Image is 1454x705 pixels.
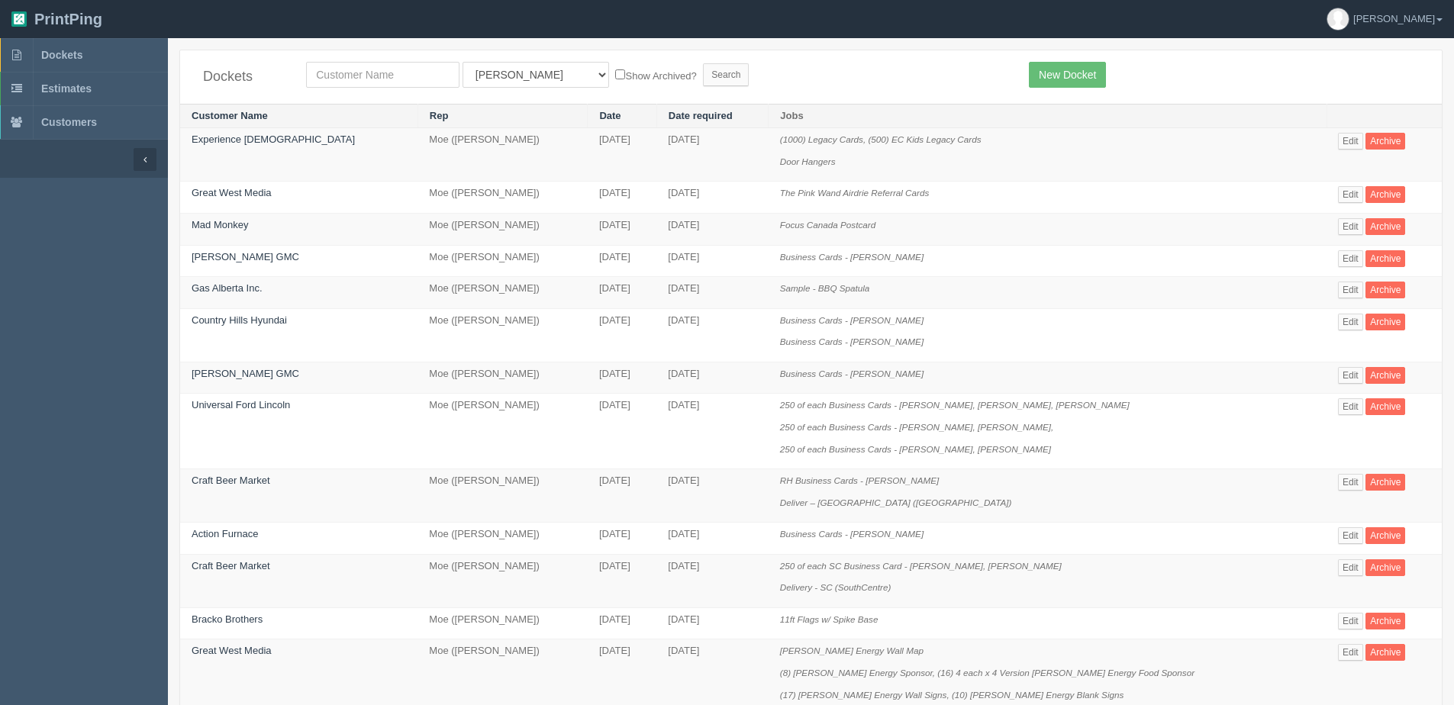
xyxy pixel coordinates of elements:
td: [DATE] [656,245,768,277]
td: [DATE] [588,554,656,607]
a: Archive [1365,367,1405,384]
td: [DATE] [656,182,768,214]
a: Mad Monkey [192,219,248,230]
a: Date [599,110,621,121]
a: Great West Media [192,645,272,656]
a: Edit [1338,613,1363,629]
a: New Docket [1029,62,1106,88]
i: 250 of each Business Cards - [PERSON_NAME], [PERSON_NAME], [PERSON_NAME] [780,400,1130,410]
td: Moe ([PERSON_NAME]) [418,394,588,469]
span: Customers [41,116,97,128]
td: [DATE] [588,362,656,394]
a: [PERSON_NAME] GMC [192,251,299,262]
th: Jobs [769,104,1327,128]
td: Moe ([PERSON_NAME]) [418,277,588,309]
td: [DATE] [656,607,768,639]
i: The Pink Wand Airdrie Referral Cards [780,188,930,198]
a: Edit [1338,186,1363,203]
i: 11ft Flags w/ Spike Base [780,614,879,624]
i: Business Cards - [PERSON_NAME] [780,369,924,378]
a: Edit [1338,250,1363,267]
a: Gas Alberta Inc. [192,282,263,294]
input: Show Archived? [615,69,625,79]
a: Archive [1365,282,1405,298]
td: [DATE] [656,308,768,362]
a: Archive [1365,559,1405,576]
a: Bracko Brothers [192,613,263,625]
a: Archive [1365,250,1405,267]
i: 250 of each SC Business Card - [PERSON_NAME], [PERSON_NAME] [780,561,1062,571]
a: Date required [669,110,733,121]
a: Edit [1338,559,1363,576]
a: Action Furnace [192,528,258,539]
input: Search [703,63,749,86]
td: [DATE] [588,245,656,277]
a: Archive [1365,613,1405,629]
i: Business Cards - [PERSON_NAME] [780,529,924,539]
td: [DATE] [656,554,768,607]
td: Moe ([PERSON_NAME]) [418,182,588,214]
i: [PERSON_NAME] Energy Wall Map [780,645,924,655]
td: [DATE] [656,523,768,555]
a: Archive [1365,218,1405,235]
a: Archive [1365,186,1405,203]
a: Great West Media [192,187,272,198]
span: Estimates [41,82,92,95]
i: Business Cards - [PERSON_NAME] [780,315,924,325]
td: Moe ([PERSON_NAME]) [418,469,588,523]
td: Moe ([PERSON_NAME]) [418,607,588,639]
td: [DATE] [588,182,656,214]
i: Door Hangers [780,156,836,166]
i: Delivery - SC (SouthCentre) [780,582,891,592]
a: Craft Beer Market [192,560,270,571]
a: Edit [1338,314,1363,330]
a: Country Hills Hyundai [192,314,287,326]
td: [DATE] [656,469,768,523]
i: Business Cards - [PERSON_NAME] [780,252,924,262]
td: [DATE] [588,128,656,182]
i: Business Cards - [PERSON_NAME] [780,336,924,346]
a: Edit [1338,133,1363,150]
td: Moe ([PERSON_NAME]) [418,308,588,362]
td: [DATE] [588,523,656,555]
i: 250 of each Business Cards - [PERSON_NAME], [PERSON_NAME] [780,444,1051,454]
td: Moe ([PERSON_NAME]) [418,128,588,182]
img: logo-3e63b451c926e2ac314895c53de4908e5d424f24456219fb08d385ab2e579770.png [11,11,27,27]
td: [DATE] [588,607,656,639]
td: [DATE] [656,128,768,182]
a: Archive [1365,527,1405,544]
i: 250 of each Business Cards - [PERSON_NAME], [PERSON_NAME], [780,422,1054,432]
td: [DATE] [656,362,768,394]
a: Craft Beer Market [192,475,270,486]
td: Moe ([PERSON_NAME]) [418,554,588,607]
a: Edit [1338,474,1363,491]
a: Archive [1365,314,1405,330]
a: Edit [1338,644,1363,661]
span: Dockets [41,49,82,61]
a: Experience [DEMOGRAPHIC_DATA] [192,134,355,145]
td: [DATE] [656,394,768,469]
i: Focus Canada Postcard [780,220,875,230]
td: Moe ([PERSON_NAME]) [418,362,588,394]
td: Moe ([PERSON_NAME]) [418,245,588,277]
td: Moe ([PERSON_NAME]) [418,214,588,246]
a: Customer Name [192,110,268,121]
i: (1000) Legacy Cards, (500) EC Kids Legacy Cards [780,134,982,144]
input: Customer Name [306,62,459,88]
a: Edit [1338,398,1363,415]
img: avatar_default-7531ab5dedf162e01f1e0bb0964e6a185e93c5c22dfe317fb01d7f8cd2b1632c.jpg [1327,8,1349,30]
a: Archive [1365,474,1405,491]
a: Edit [1338,282,1363,298]
a: Archive [1365,644,1405,661]
i: (17) [PERSON_NAME] Energy Wall Signs, (10) [PERSON_NAME] Energy Blank Signs [780,690,1124,700]
td: [DATE] [656,214,768,246]
a: Archive [1365,133,1405,150]
i: RH Business Cards - [PERSON_NAME] [780,475,939,485]
i: Sample - BBQ Spatula [780,283,870,293]
td: Moe ([PERSON_NAME]) [418,523,588,555]
i: (8) [PERSON_NAME] Energy Sponsor, (16) 4 each x 4 Version [PERSON_NAME] Energy Food Sponsor [780,668,1194,678]
a: Archive [1365,398,1405,415]
td: [DATE] [588,469,656,523]
td: [DATE] [588,214,656,246]
a: Edit [1338,367,1363,384]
